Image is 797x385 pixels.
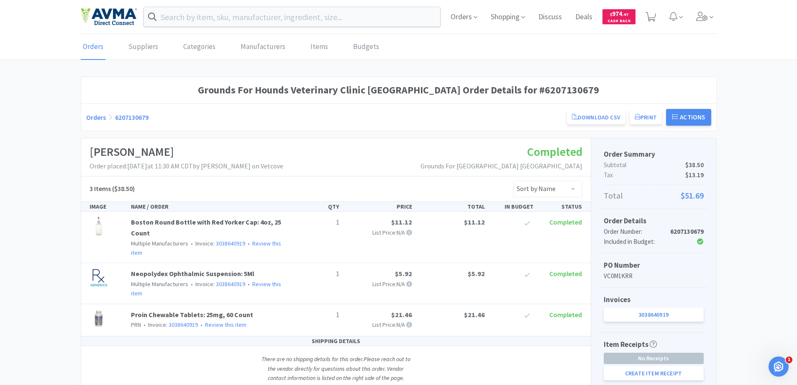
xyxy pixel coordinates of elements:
[604,227,670,237] div: Order Number:
[670,227,704,235] strong: 6207130679
[604,366,704,380] button: Create Item Receipt
[346,279,412,289] p: List Price: N/A
[86,202,128,211] div: IMAGE
[131,321,141,328] span: PRN
[572,13,596,21] a: Deals
[181,34,218,60] a: Categories
[604,307,704,322] a: 3038640919
[131,240,281,256] a: Review this item
[216,240,245,247] a: 3038640919
[188,280,245,288] span: Invoice:
[90,161,283,172] p: Order placed: [DATE] at 11:30 AM CDT by [PERSON_NAME] on Vetcove
[549,269,582,278] span: Completed
[131,269,254,278] a: Neopolydex Ophthalmic Suspension: 5Ml
[604,339,657,350] h5: Item Receipts
[261,355,410,382] i: There are no shipping details for this order. Please reach out to the vendor directly for questio...
[86,113,106,121] a: Orders
[604,170,704,180] p: Tax
[90,184,111,193] span: 3 Items
[188,240,245,247] span: Invoice:
[131,310,253,319] a: Proin Chewable Tablets: 25mg, 60 Count
[549,218,582,226] span: Completed
[622,12,628,17] span: . 47
[144,7,441,26] input: Search by item, sku, manufacturer, ingredient, size...
[115,113,149,121] a: 6207130679
[685,170,704,180] span: $13.19
[468,269,485,278] span: $5.92
[90,217,108,235] img: 5a7ac2aebe0e4152aeda82f5b3ba3fd1_405506.jpeg
[604,271,704,281] p: VC0M1KRR
[666,109,711,126] button: Actions
[238,34,287,60] a: Manufacturers
[131,240,188,247] span: Multiple Manufacturers
[681,189,704,202] span: $51.69
[343,202,415,211] div: PRICE
[607,19,630,24] span: Cash Back
[610,10,628,18] span: 974
[81,336,591,346] div: SHIPPING DETAILS
[535,13,565,21] a: Discuss
[294,202,343,211] div: QTY
[604,149,704,160] h5: Order Summary
[297,269,339,279] p: 1
[391,218,412,226] span: $11.12
[391,310,412,319] span: $21.46
[610,12,612,17] span: $
[420,161,582,172] p: Grounds For [GEOGRAPHIC_DATA] [GEOGRAPHIC_DATA]
[604,237,670,247] div: Included in Budget:
[205,321,246,328] a: Review this item
[604,353,703,364] span: No Receipts
[464,218,485,226] span: $11.12
[685,160,704,170] span: $38.50
[246,280,251,288] span: •
[604,260,704,271] h5: PO Number
[90,269,108,287] img: a4b3ff4a88da418a90caaa31946269af_575225.jpeg
[786,357,792,363] span: 1
[126,34,160,60] a: Suppliers
[169,321,198,328] a: 3038640919
[81,8,137,26] img: e4e33dab9f054f5782a47901c742baa9_102.png
[86,82,711,98] h1: Grounds For Hounds Veterinary Clinic [GEOGRAPHIC_DATA] Order Details for #6207130679
[464,310,485,319] span: $21.46
[604,189,704,202] p: Total
[141,321,198,328] span: Invoice:
[131,280,188,288] span: Multiple Manufacturers
[604,160,704,170] p: Subtotal
[246,240,251,247] span: •
[604,294,704,305] h5: Invoices
[190,240,194,247] span: •
[346,228,412,237] p: List Price: N/A
[90,183,135,194] h5: ($38.50)
[346,320,412,329] p: List Price: N/A
[297,217,339,228] p: 1
[351,34,381,60] a: Budgets
[190,280,194,288] span: •
[142,321,147,328] span: •
[216,280,245,288] a: 3038640919
[549,310,582,319] span: Completed
[131,218,281,237] a: Boston Round Bottle with Red Yorker Cap: 4oz, 25 Count
[90,310,108,328] img: f2809f7e575e4641938286e07ea47a46_82131.jpeg
[199,321,204,328] span: •
[630,110,662,124] button: Print
[488,202,537,211] div: IN BUDGET
[81,34,105,60] a: Orders
[128,202,294,211] div: NAME / ORDER
[308,34,330,60] a: Items
[537,202,585,211] div: STATUS
[297,310,339,320] p: 1
[602,5,636,28] a: $974.47Cash Back
[769,357,789,377] iframe: Intercom live chat
[90,142,283,161] h1: [PERSON_NAME]
[604,215,704,227] h5: Order Details
[527,144,582,159] span: Completed
[395,269,412,278] span: $5.92
[415,202,488,211] div: TOTAL
[567,110,625,124] a: Download CSV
